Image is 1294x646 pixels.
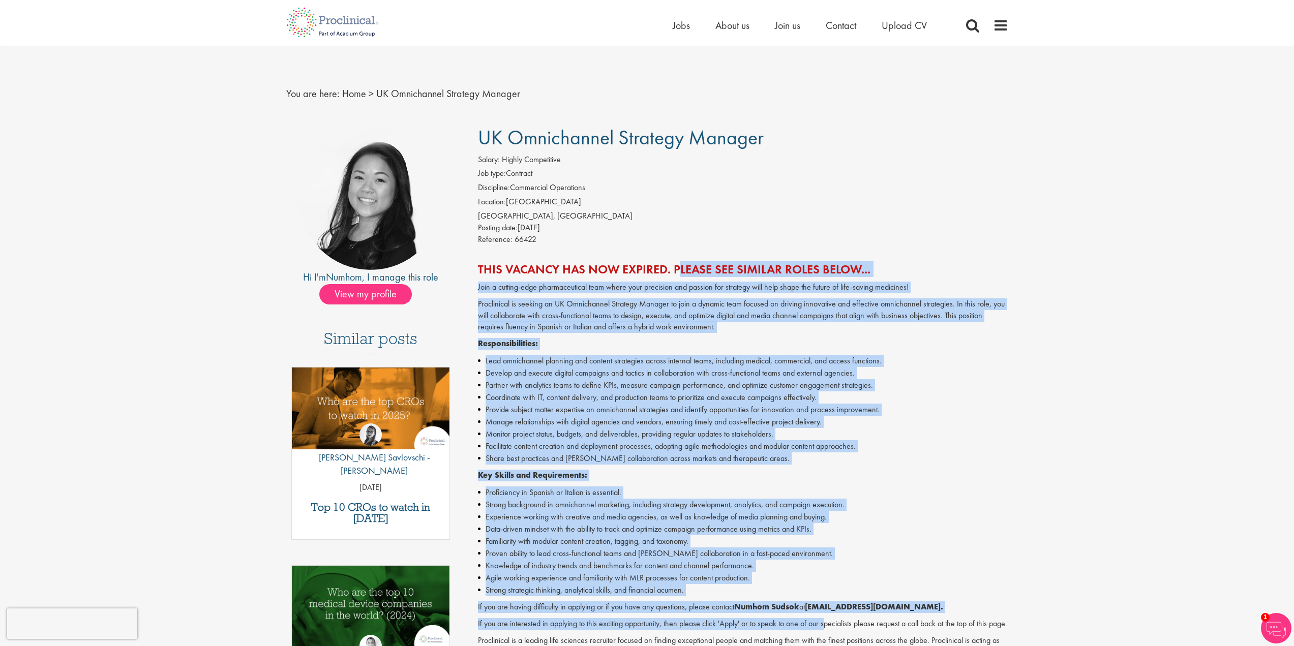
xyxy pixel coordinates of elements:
[478,182,510,194] label: Discipline:
[299,127,442,270] img: imeage of recruiter Numhom Sudsok
[478,486,1008,499] li: Proficiency in Spanish or Italian is essential.
[478,404,1008,416] li: Provide subject matter expertise on omnichannel strategies and identify opportunities for innovat...
[292,367,450,457] a: Link to a post
[478,618,1008,630] p: If you are interested in applying to this exciting opportunity, then please click 'Apply' or to s...
[826,19,856,32] a: Contact
[478,168,1008,182] li: Contract
[515,234,536,244] span: 66422
[478,560,1008,572] li: Knowledge of industry trends and benchmarks for content and channel performance.
[478,210,1008,222] div: [GEOGRAPHIC_DATA], [GEOGRAPHIC_DATA]
[478,182,1008,196] li: Commercial Operations
[1261,613,1291,643] img: Chatbot
[478,196,1008,210] li: [GEOGRAPHIC_DATA]
[478,440,1008,452] li: Facilitate content creation and deployment processes, adopting agile methodologies and modular co...
[478,547,1008,560] li: Proven ability to lead cross-functional teams and [PERSON_NAME] collaboration in a fast-paced env...
[673,19,690,32] a: Jobs
[292,423,450,482] a: Theodora Savlovschi - Wicks [PERSON_NAME] Savlovschi - [PERSON_NAME]
[342,87,366,100] a: breadcrumb link
[478,168,506,179] label: Job type:
[286,87,340,100] span: You are here:
[292,482,450,494] p: [DATE]
[478,282,1008,293] p: Join a cutting-edge pharmaceutical team where your precision and passion for strategy will help s...
[478,499,1008,511] li: Strong background in omnichannel marketing, including strategy development, analytics, and campai...
[775,19,800,32] a: Join us
[715,19,749,32] a: About us
[478,416,1008,428] li: Manage relationships with digital agencies and vendors, ensuring timely and cost-effective projec...
[478,452,1008,465] li: Share best practices and [PERSON_NAME] collaboration across markets and therapeutic areas.
[478,125,764,150] span: UK Omnichannel Strategy Manager
[478,584,1008,596] li: Strong strategic thinking, analytical skills, and financial acumen.
[359,423,382,446] img: Theodora Savlovschi - Wicks
[326,270,362,284] a: Numhom
[882,19,927,32] a: Upload CV
[478,470,587,480] strong: Key Skills and Requirements:
[478,263,1008,276] h2: This vacancy has now expired. Please see similar roles below...
[319,286,422,299] a: View my profile
[478,298,1008,333] p: Proclinical is seeking an UK Omnichannel Strategy Manager to join a dynamic team focused on drivi...
[478,222,1008,234] div: [DATE]
[369,87,374,100] span: >
[324,330,417,354] h3: Similar posts
[297,502,445,524] a: Top 10 CROs to watch in [DATE]
[292,451,450,477] p: [PERSON_NAME] Savlovschi - [PERSON_NAME]
[478,391,1008,404] li: Coordinate with IT, content delivery, and production teams to prioritize and execute campaigns ef...
[478,338,538,349] strong: Responsibilities:
[734,601,799,612] strong: Numhom Sudsok
[7,608,137,639] iframe: reCAPTCHA
[478,572,1008,584] li: Agile working experience and familiarity with MLR processes for content production.
[805,601,943,612] strong: [EMAIL_ADDRESS][DOMAIN_NAME].
[319,284,412,304] span: View my profile
[478,511,1008,523] li: Experience working with creative and media agencies, as well as knowledge of media planning and b...
[502,154,561,165] span: Highly Competitive
[376,87,520,100] span: UK Omnichannel Strategy Manager
[478,367,1008,379] li: Develop and execute digital campaigns and tactics in collaboration with cross-functional teams an...
[478,154,500,166] label: Salary:
[478,196,506,208] label: Location:
[478,535,1008,547] li: Familiarity with modular content creation, tagging, and taxonomy.
[478,355,1008,367] li: Lead omnichannel planning and content strategies across internal teams, including medical, commer...
[292,367,450,449] img: Top 10 CROs 2025 | Proclinical
[478,234,513,245] label: Reference:
[478,601,1008,613] p: If you are having difficulty in applying or if you have any questions, please contact at
[1261,613,1270,622] span: 1
[478,379,1008,391] li: Partner with analytics teams to define KPIs, measure campaign performance, and optimize customer ...
[478,428,1008,440] li: Monitor project status, budgets, and deliverables, providing regular updates to stakeholders.
[286,270,456,285] div: Hi I'm , I manage this role
[478,222,518,233] span: Posting date:
[478,523,1008,535] li: Data-driven mindset with the ability to track and optimize campaign performance using metrics and...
